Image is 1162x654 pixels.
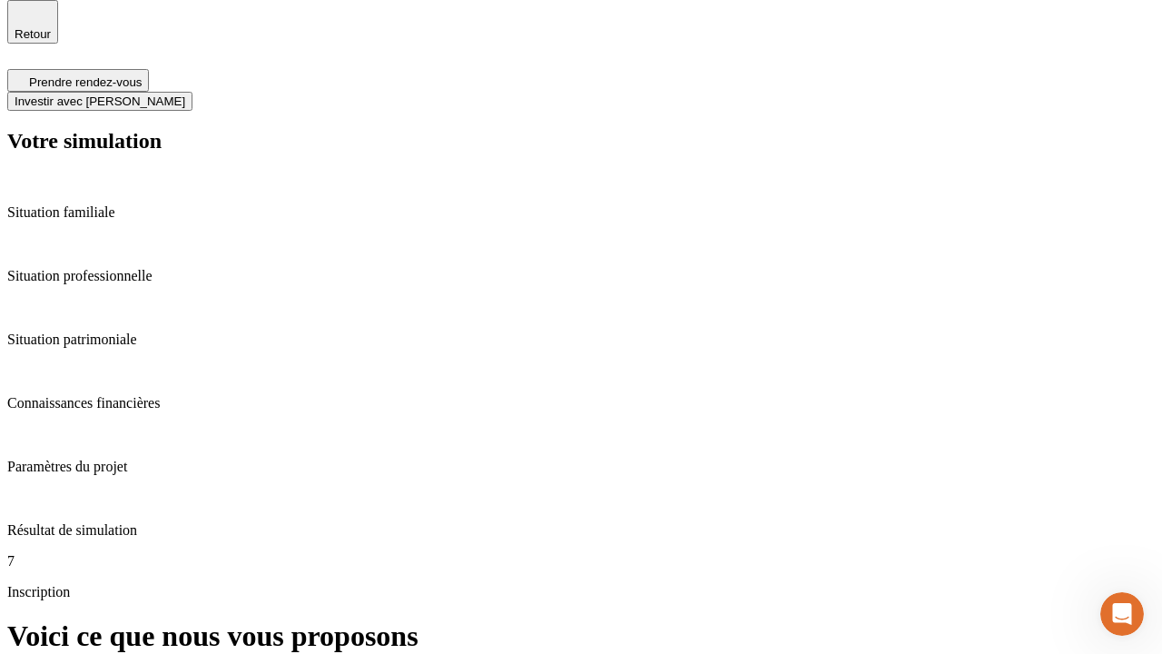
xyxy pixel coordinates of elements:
p: 7 [7,553,1155,570]
p: Situation professionnelle [7,268,1155,284]
button: Prendre rendez-vous [7,69,149,92]
span: Prendre rendez-vous [29,75,142,89]
p: Inscription [7,584,1155,600]
p: Connaissances financières [7,395,1155,411]
p: Paramètres du projet [7,459,1155,475]
span: Investir avec [PERSON_NAME] [15,94,185,108]
h1: Voici ce que nous vous proposons [7,619,1155,653]
iframe: Intercom live chat [1100,592,1144,636]
p: Résultat de simulation [7,522,1155,539]
p: Situation patrimoniale [7,332,1155,348]
button: Investir avec [PERSON_NAME] [7,92,192,111]
p: Situation familiale [7,204,1155,221]
h2: Votre simulation [7,129,1155,154]
span: Retour [15,27,51,41]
